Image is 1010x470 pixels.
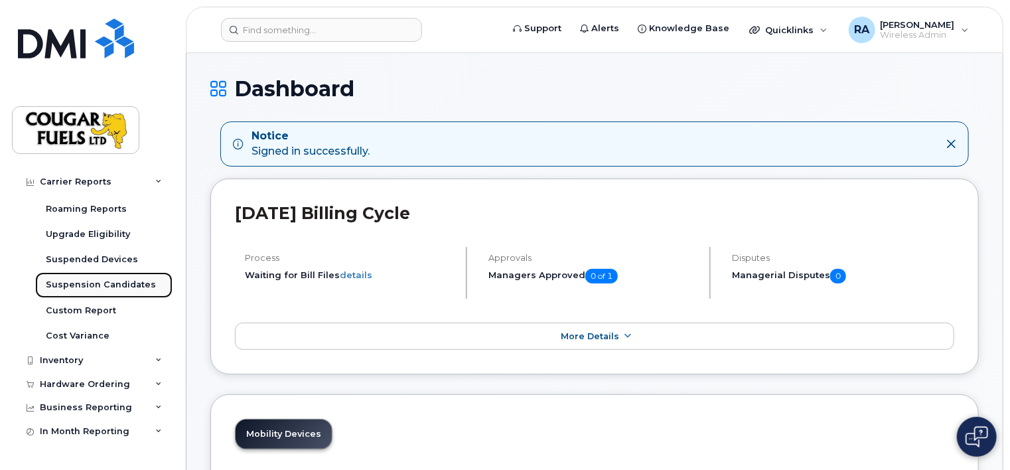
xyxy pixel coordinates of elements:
[585,269,618,283] span: 0 of 1
[245,253,455,263] h4: Process
[252,129,370,144] strong: Notice
[252,129,370,159] div: Signed in successfully.
[561,331,619,341] span: More Details
[488,253,698,263] h4: Approvals
[830,269,846,283] span: 0
[732,253,954,263] h4: Disputes
[235,203,954,223] h2: [DATE] Billing Cycle
[245,269,455,281] li: Waiting for Bill Files
[340,270,372,280] a: details
[488,269,698,283] h5: Managers Approved
[732,269,954,283] h5: Managerial Disputes
[210,77,979,100] h1: Dashboard
[966,426,988,447] img: Open chat
[236,420,332,449] a: Mobility Devices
